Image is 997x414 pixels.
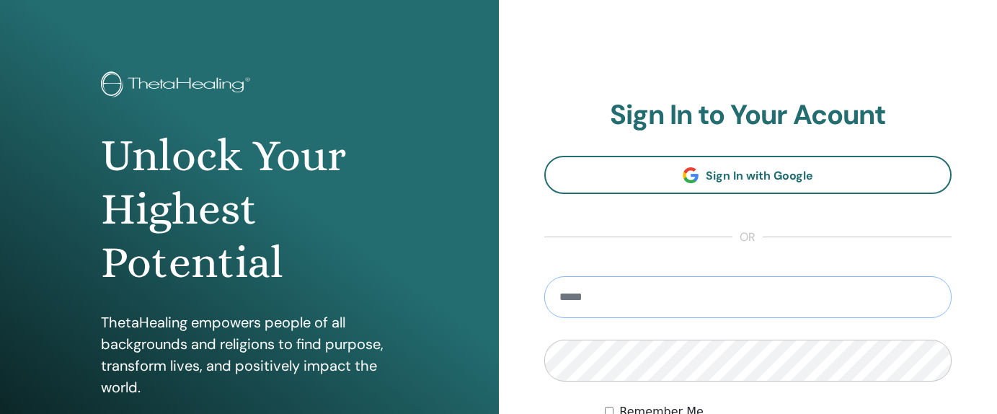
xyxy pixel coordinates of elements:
[544,156,952,194] a: Sign In with Google
[544,99,952,132] h2: Sign In to Your Acount
[101,312,397,398] p: ThetaHealing empowers people of all backgrounds and religions to find purpose, transform lives, a...
[101,129,397,290] h1: Unlock Your Highest Potential
[706,168,813,183] span: Sign In with Google
[732,229,763,246] span: or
